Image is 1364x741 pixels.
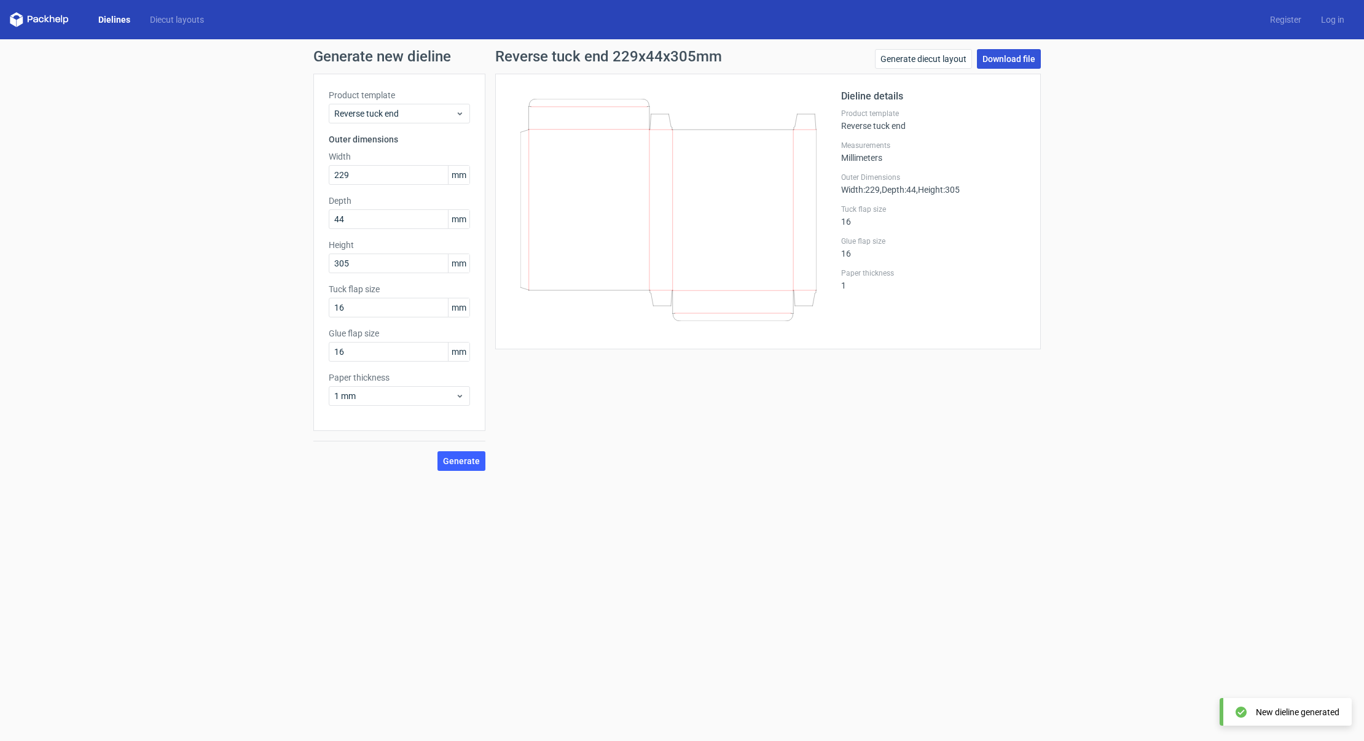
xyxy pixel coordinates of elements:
[841,141,1025,150] label: Measurements
[841,204,1025,227] div: 16
[977,49,1041,69] a: Download file
[329,283,470,295] label: Tuck flap size
[875,49,972,69] a: Generate diecut layout
[841,109,1025,131] div: Reverse tuck end
[1256,706,1339,718] div: New dieline generated
[329,239,470,251] label: Height
[88,14,140,26] a: Dielines
[841,268,1025,290] div: 1
[140,14,214,26] a: Diecut layouts
[841,89,1025,104] h2: Dieline details
[329,89,470,101] label: Product template
[329,327,470,339] label: Glue flap size
[841,185,880,195] span: Width : 229
[443,457,480,465] span: Generate
[437,451,485,471] button: Generate
[334,107,455,120] span: Reverse tuck end
[448,254,469,273] span: mm
[1260,14,1311,26] a: Register
[448,343,469,361] span: mm
[1311,14,1354,26] a: Log in
[841,173,1025,182] label: Outer Dimensions
[448,210,469,228] span: mm
[313,49,1051,64] h1: Generate new dieline
[841,236,1025,258] div: 16
[329,133,470,145] h3: Outer dimensions
[841,268,1025,278] label: Paper thickness
[448,166,469,184] span: mm
[329,371,470,384] label: Paper thickness
[841,109,1025,118] label: Product template
[448,298,469,317] span: mm
[495,49,722,64] h1: Reverse tuck end 229x44x305mm
[334,390,455,402] span: 1 mm
[880,185,916,195] span: , Depth : 44
[329,150,470,163] label: Width
[329,195,470,207] label: Depth
[841,204,1025,214] label: Tuck flap size
[841,141,1025,163] div: Millimeters
[916,185,960,195] span: , Height : 305
[841,236,1025,246] label: Glue flap size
